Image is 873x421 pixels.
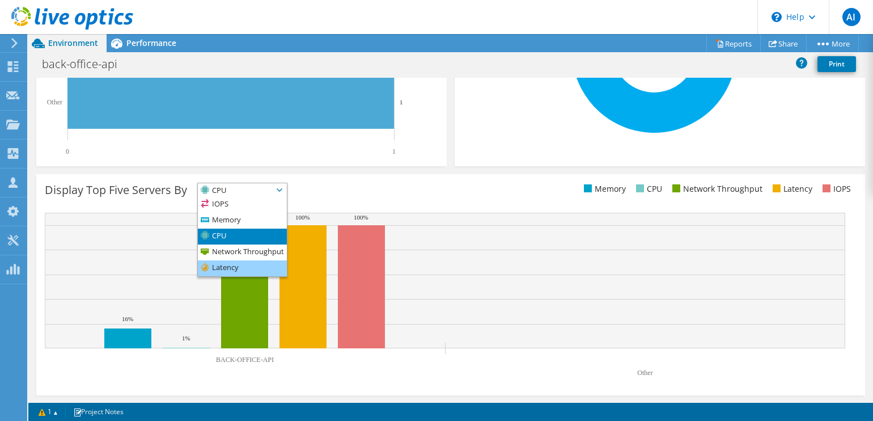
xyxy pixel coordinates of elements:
[669,183,762,195] li: Network Throughput
[48,37,98,48] span: Environment
[198,197,287,213] li: IOPS
[198,260,287,276] li: Latency
[198,229,287,245] li: CPU
[198,245,287,260] li: Network Throughput
[633,183,662,195] li: CPU
[820,183,851,195] li: IOPS
[182,335,190,342] text: 1%
[66,148,69,155] text: 0
[392,148,396,155] text: 1
[122,315,133,322] text: 16%
[842,8,861,26] span: AI
[400,99,403,106] text: 1
[31,405,66,419] a: 1
[760,35,807,52] a: Share
[126,37,176,48] span: Performance
[637,369,652,377] text: Other
[770,183,812,195] li: Latency
[581,183,626,195] li: Memory
[65,405,132,419] a: Project Notes
[817,56,856,72] a: Print
[772,12,782,22] svg: \n
[47,98,62,106] text: Other
[198,183,273,197] span: CPU
[806,35,859,52] a: More
[216,356,274,364] text: BACK-OFFICE-API
[354,214,368,221] text: 100%
[37,58,135,70] h1: back-office-api
[706,35,761,52] a: Reports
[295,214,310,221] text: 100%
[198,213,287,229] li: Memory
